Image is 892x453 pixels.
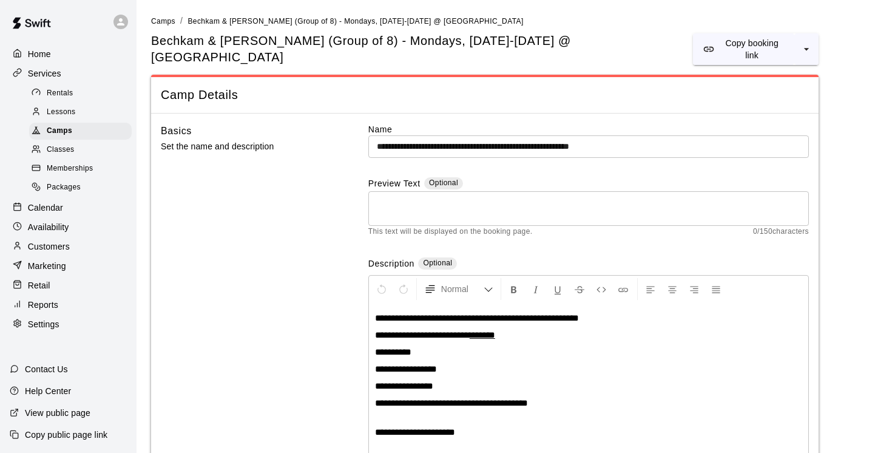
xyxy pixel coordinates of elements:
button: Format Bold [504,278,524,300]
p: Reports [28,299,58,311]
h5: Bechkam & [PERSON_NAME] (Group of 8) - Mondays, [DATE]-[DATE] @ [GEOGRAPHIC_DATA] [151,33,693,65]
span: Camps [47,125,72,137]
p: View public page [25,407,90,419]
div: Classes [29,141,132,158]
a: Packages [29,179,137,197]
p: Help Center [25,385,71,397]
div: Camps [29,123,132,140]
label: Name [368,123,809,135]
a: Camps [29,122,137,141]
p: Home [28,48,51,60]
nav: breadcrumb [151,15,877,28]
span: Normal [441,283,484,295]
button: Redo [393,278,414,300]
span: Rentals [47,87,73,100]
span: This text will be displayed on the booking page. [368,226,533,238]
span: Optional [429,179,458,187]
a: Services [10,64,127,83]
label: Description [368,257,414,271]
p: Copy booking link [719,37,785,61]
button: Undo [371,278,392,300]
button: Format Italics [525,278,546,300]
div: Packages [29,179,132,196]
div: Lessons [29,104,132,121]
div: split button [693,33,819,65]
span: Optional [423,259,452,267]
h6: Basics [161,123,192,139]
button: Right Align [684,278,704,300]
p: Availability [28,221,69,233]
button: Insert Link [613,278,634,300]
div: Memberships [29,160,132,177]
label: Preview Text [368,177,421,191]
button: Format Underline [547,278,568,300]
button: Justify Align [706,278,726,300]
a: Camps [151,16,175,26]
button: Format Strikethrough [569,278,590,300]
p: Set the name and description [161,139,329,154]
a: Customers [10,237,127,256]
a: Settings [10,315,127,333]
p: Services [28,67,61,80]
span: 0 / 150 characters [753,226,809,238]
p: Retail [28,279,50,291]
span: Classes [47,144,74,156]
p: Marketing [28,260,66,272]
a: Lessons [29,103,137,121]
a: Availability [10,218,127,236]
button: Left Align [640,278,661,300]
span: Camp Details [161,87,809,103]
a: Marketing [10,257,127,275]
a: Rentals [29,84,137,103]
span: Camps [151,17,175,26]
button: Center Align [662,278,683,300]
p: Copy public page link [25,429,107,441]
button: Insert Code [591,278,612,300]
a: Classes [29,141,137,160]
a: Retail [10,276,127,295]
span: Memberships [47,163,93,175]
span: Packages [47,182,81,194]
p: Customers [28,240,70,253]
a: Memberships [29,160,137,179]
p: Settings [28,318,59,330]
button: select merge strategy [794,33,819,65]
button: Copy booking link [693,33,794,65]
a: Calendar [10,199,127,217]
a: Reports [10,296,127,314]
p: Contact Us [25,363,68,375]
a: Home [10,45,127,63]
p: Calendar [28,202,63,214]
span: Lessons [47,106,76,118]
div: Rentals [29,85,132,102]
button: Formatting Options [419,278,498,300]
li: / [180,15,183,27]
span: Bechkam & [PERSON_NAME] (Group of 8) - Mondays, [DATE]-[DATE] @ [GEOGRAPHIC_DATA] [188,17,523,26]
